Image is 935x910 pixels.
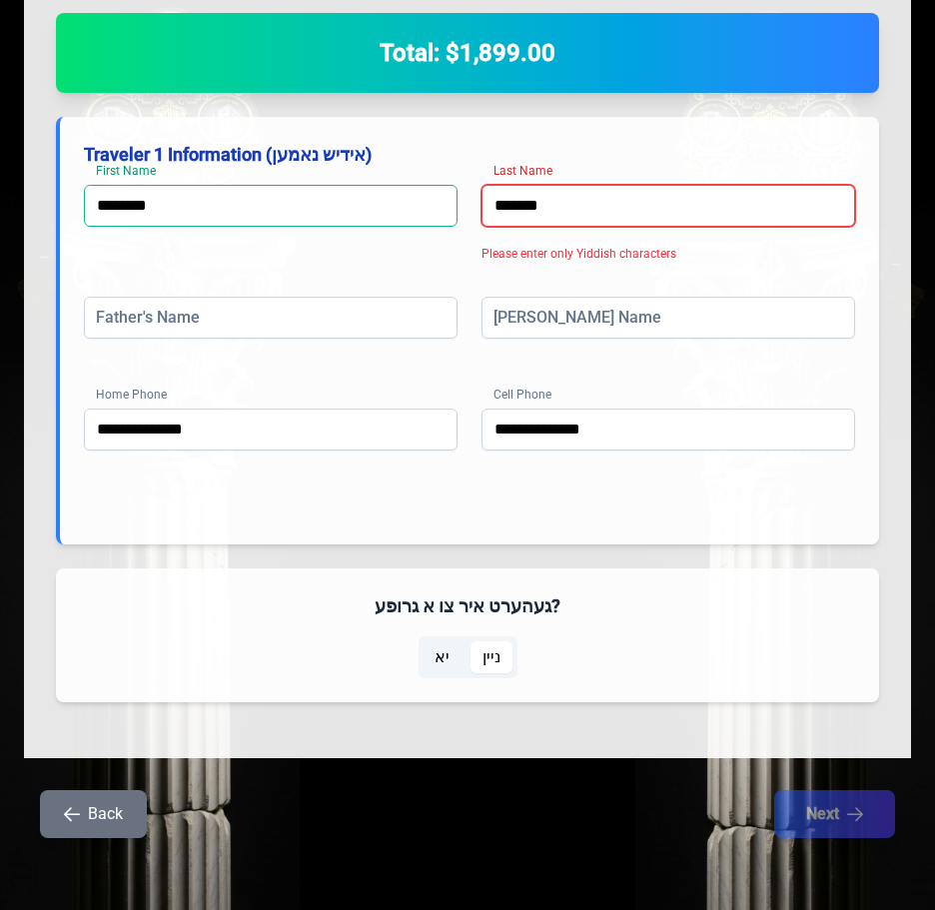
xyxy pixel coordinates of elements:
[482,645,500,669] span: ניין
[80,592,855,620] h4: ?געהערט איר צו א גרופע
[40,790,147,838] button: Back
[774,790,895,838] button: Next
[481,247,676,261] span: Please enter only Yiddish characters
[80,37,855,69] h2: Total: $1,899.00
[84,141,855,169] h4: Traveler 1 Information (אידיש נאמען)
[419,636,467,678] p-togglebutton: יא
[467,636,517,678] p-togglebutton: ניין
[435,645,450,669] span: יא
